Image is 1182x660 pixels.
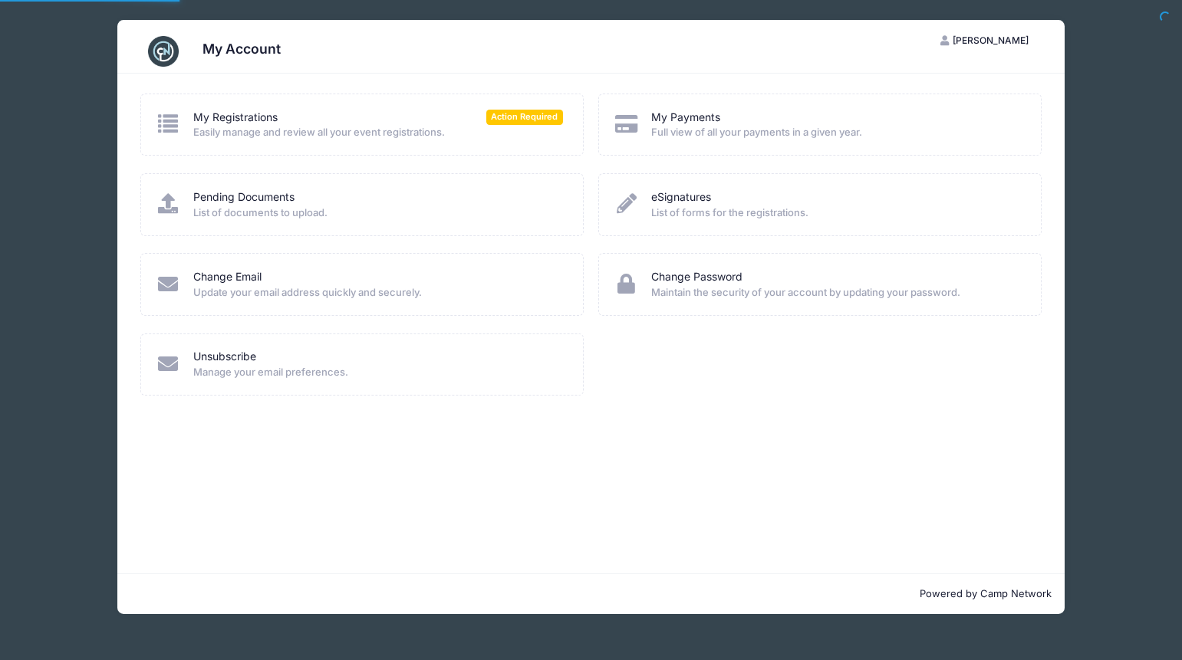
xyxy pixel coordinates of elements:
[130,586,1052,602] p: Powered by Camp Network
[651,285,1021,300] span: Maintain the security of your account by updating your password.
[651,269,742,285] a: Change Password
[202,41,281,57] h3: My Account
[193,365,563,380] span: Manage your email preferences.
[148,36,179,67] img: CampNetwork
[193,110,278,126] a: My Registrations
[486,110,563,124] span: Action Required
[651,189,711,205] a: eSignatures
[651,205,1021,221] span: List of forms for the registrations.
[193,349,256,365] a: Unsubscribe
[193,189,295,205] a: Pending Documents
[193,285,563,300] span: Update your email address quickly and securely.
[193,205,563,221] span: List of documents to upload.
[651,125,1021,140] span: Full view of all your payments in a given year.
[193,125,563,140] span: Easily manage and review all your event registrations.
[927,28,1042,54] button: [PERSON_NAME]
[953,34,1029,46] span: [PERSON_NAME]
[193,269,262,285] a: Change Email
[651,110,720,126] a: My Payments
